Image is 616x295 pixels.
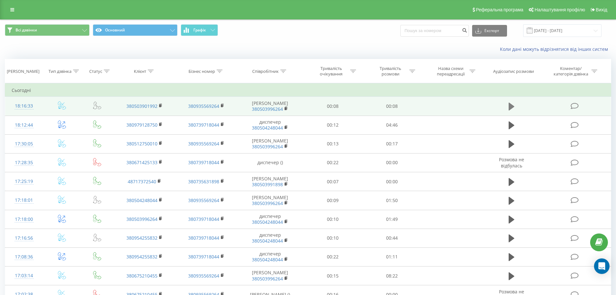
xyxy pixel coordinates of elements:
a: 380739718044 [188,254,219,260]
td: 00:17 [362,134,422,153]
td: 00:00 [362,153,422,172]
div: 18:12:44 [12,119,37,131]
td: диспечер [237,210,303,229]
a: 380954255832 [126,254,157,260]
div: 17:28:35 [12,156,37,169]
a: 380503996264 [252,143,283,150]
a: 380954255832 [126,235,157,241]
a: 380979128750 [126,122,157,128]
a: 380739718044 [188,122,219,128]
div: 17:18:00 [12,213,37,226]
td: диспечер [237,116,303,134]
div: Тривалість розмови [373,66,408,77]
td: 01:11 [362,247,422,266]
td: 04:46 [362,116,422,134]
td: диспечер [237,229,303,247]
input: Пошук за номером [400,25,469,37]
td: [PERSON_NAME] [237,172,303,191]
a: 380739718044 [188,235,219,241]
a: 380504248044 [252,125,283,131]
td: 00:12 [303,116,362,134]
td: 00:10 [303,229,362,247]
td: 01:49 [362,210,422,229]
span: Розмова не відбулась [499,156,524,168]
a: 380504248044 [252,238,283,244]
td: [PERSON_NAME] [237,191,303,210]
td: 00:00 [362,172,422,191]
a: 48717372540 [128,178,156,185]
div: 17:25:19 [12,175,37,188]
a: 380503996264 [126,216,157,222]
button: Всі дзвінки [5,24,90,36]
td: 00:08 [303,97,362,116]
span: Вихід [596,7,607,12]
td: диспечер () [237,153,303,172]
span: Реферальна програма [476,7,524,12]
a: 380512750010 [126,141,157,147]
td: 00:15 [303,267,362,285]
a: 380735631898 [188,178,219,185]
td: [PERSON_NAME] [237,267,303,285]
td: 01:50 [362,191,422,210]
a: 380739718044 [188,216,219,222]
a: 380504248044 [252,256,283,263]
td: 00:13 [303,134,362,153]
a: 380739718044 [188,159,219,165]
div: Аудіозапис розмови [493,69,534,74]
div: 17:30:05 [12,138,37,150]
a: 380671425133 [126,159,157,165]
span: Графік [193,28,206,32]
div: Тривалість очікування [314,66,349,77]
div: Коментар/категорія дзвінка [552,66,590,77]
a: 380503996264 [252,106,283,112]
a: 380503996264 [252,200,283,206]
td: Сьогодні [5,84,611,97]
td: 00:07 [303,172,362,191]
div: [PERSON_NAME] [7,69,39,74]
td: [PERSON_NAME] [237,134,303,153]
a: 380935569264 [188,197,219,203]
span: Всі дзвінки [16,28,37,33]
div: Open Intercom Messenger [594,258,610,274]
td: 08:22 [362,267,422,285]
div: 18:16:33 [12,100,37,112]
a: 380504248044 [126,197,157,203]
a: Коли дані можуть відрізнятися вiд інших систем [500,46,611,52]
td: диспечер [237,247,303,266]
td: [PERSON_NAME] [237,97,303,116]
a: 380675210455 [126,273,157,279]
button: Графік [181,24,218,36]
div: Статус [89,69,102,74]
div: 17:18:01 [12,194,37,207]
div: 17:03:14 [12,269,37,282]
a: 380504248044 [252,219,283,225]
button: Основний [93,24,178,36]
span: Налаштування профілю [535,7,585,12]
div: Назва схеми переадресації [433,66,468,77]
td: 00:10 [303,210,362,229]
a: 380935569264 [188,273,219,279]
td: 00:08 [362,97,422,116]
a: 380503901992 [126,103,157,109]
button: Експорт [472,25,507,37]
div: Бізнес номер [189,69,215,74]
a: 380935569264 [188,141,219,147]
a: 380935569264 [188,103,219,109]
div: Співробітник [252,69,279,74]
td: 00:22 [303,247,362,266]
div: Тип дзвінка [49,69,71,74]
a: 380503996264 [252,276,283,282]
td: 00:44 [362,229,422,247]
td: 00:22 [303,153,362,172]
div: Клієнт [134,69,146,74]
div: 17:08:36 [12,251,37,263]
div: 17:16:56 [12,232,37,244]
a: 380503991898 [252,181,283,187]
td: 00:09 [303,191,362,210]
